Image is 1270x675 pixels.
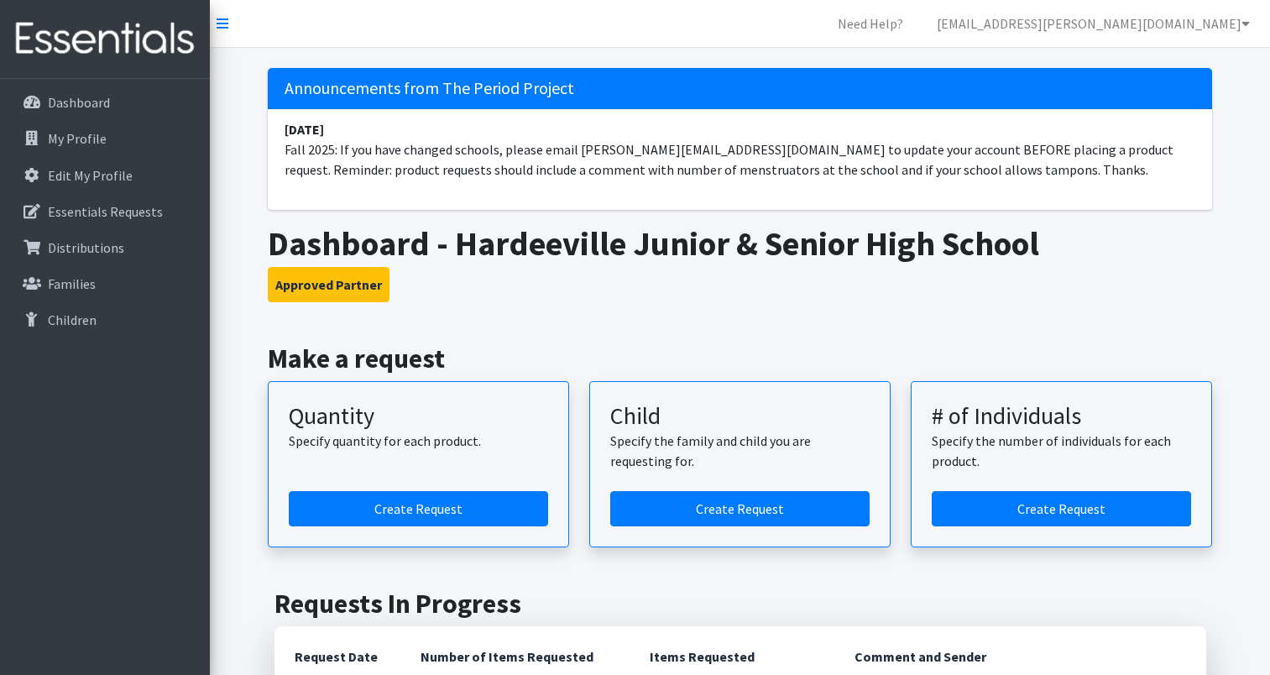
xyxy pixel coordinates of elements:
[274,588,1206,620] h2: Requests In Progress
[48,311,97,328] p: Children
[824,7,917,40] a: Need Help?
[7,11,203,67] img: HumanEssentials
[268,223,1212,264] h1: Dashboard - Hardeeville Junior & Senior High School
[48,275,96,292] p: Families
[7,195,203,228] a: Essentials Requests
[7,303,203,337] a: Children
[289,431,548,451] p: Specify quantity for each product.
[48,94,110,111] p: Dashboard
[268,267,389,302] button: Approved Partner
[48,167,133,184] p: Edit My Profile
[48,203,163,220] p: Essentials Requests
[7,122,203,155] a: My Profile
[923,7,1263,40] a: [EMAIL_ADDRESS][PERSON_NAME][DOMAIN_NAME]
[932,402,1191,431] h3: # of Individuals
[289,491,548,526] a: Create a request by quantity
[48,130,107,147] p: My Profile
[268,109,1212,190] li: Fall 2025: If you have changed schools, please email [PERSON_NAME][EMAIL_ADDRESS][DOMAIN_NAME] to...
[7,86,203,119] a: Dashboard
[289,402,548,431] h3: Quantity
[285,121,324,138] strong: [DATE]
[268,68,1212,109] h5: Announcements from The Period Project
[7,159,203,192] a: Edit My Profile
[610,491,870,526] a: Create a request for a child or family
[932,491,1191,526] a: Create a request by number of individuals
[7,231,203,264] a: Distributions
[610,431,870,471] p: Specify the family and child you are requesting for.
[932,431,1191,471] p: Specify the number of individuals for each product.
[610,402,870,431] h3: Child
[268,343,1212,374] h2: Make a request
[48,239,124,256] p: Distributions
[7,267,203,301] a: Families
